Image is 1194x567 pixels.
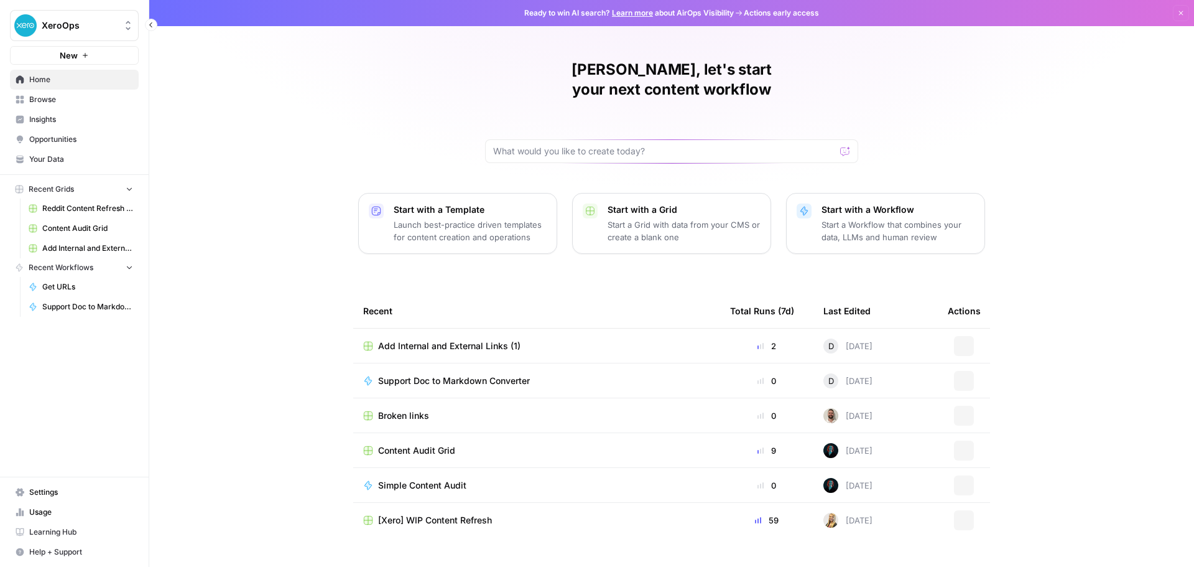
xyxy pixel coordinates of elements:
[29,262,93,273] span: Recent Workflows
[485,60,858,100] h1: [PERSON_NAME], let's start your next content workflow
[42,19,117,32] span: XeroOps
[823,408,838,423] img: zb84x8s0occuvl3br2ttumd0rm88
[823,294,871,328] div: Last Edited
[378,479,466,492] span: Simple Content Audit
[29,184,74,195] span: Recent Grids
[823,443,872,458] div: [DATE]
[608,218,761,243] p: Start a Grid with data from your CMS or create a blank one
[42,223,133,234] span: Content Audit Grid
[10,70,139,90] a: Home
[363,479,710,492] a: Simple Content Audit
[823,443,838,458] img: ilf5qirlu51qf7ak37srxb41cqxu
[378,410,429,422] span: Broken links
[10,46,139,65] button: New
[363,444,710,457] a: Content Audit Grid
[823,408,872,423] div: [DATE]
[10,482,139,502] a: Settings
[730,514,803,527] div: 59
[29,507,133,518] span: Usage
[823,478,872,493] div: [DATE]
[23,277,139,297] a: Get URLs
[10,110,139,129] a: Insights
[823,339,872,354] div: [DATE]
[10,542,139,562] button: Help + Support
[10,129,139,149] a: Opportunities
[823,513,872,528] div: [DATE]
[363,514,710,527] a: [Xero] WIP Content Refresh
[42,243,133,254] span: Add Internal and External Links (1)
[29,114,133,125] span: Insights
[786,193,985,254] button: Start with a WorkflowStart a Workflow that combines your data, LLMs and human review
[23,297,139,317] a: Support Doc to Markdown Converter
[29,527,133,538] span: Learning Hub
[823,478,838,493] img: ilf5qirlu51qf7ak37srxb41cqxu
[730,444,803,457] div: 9
[378,375,530,387] span: Support Doc to Markdown Converter
[744,7,819,19] span: Actions early access
[730,479,803,492] div: 0
[10,522,139,542] a: Learning Hub
[29,134,133,145] span: Opportunities
[493,145,835,157] input: What would you like to create today?
[42,281,133,293] span: Get URLs
[730,340,803,352] div: 2
[394,204,547,216] p: Start with a Template
[358,193,557,254] button: Start with a TemplateLaunch best-practice driven templates for content creation and operations
[29,154,133,165] span: Your Data
[524,7,734,19] span: Ready to win AI search? about AirOps Visibility
[29,546,133,558] span: Help + Support
[612,8,653,17] a: Learn more
[23,218,139,238] a: Content Audit Grid
[378,340,521,352] span: Add Internal and External Links (1)
[823,373,872,388] div: [DATE]
[948,294,981,328] div: Actions
[10,90,139,110] a: Browse
[10,502,139,522] a: Usage
[23,238,139,258] a: Add Internal and External Links (1)
[821,204,974,216] p: Start with a Workflow
[60,49,78,62] span: New
[10,149,139,169] a: Your Data
[42,301,133,312] span: Support Doc to Markdown Converter
[828,375,834,387] span: D
[363,410,710,422] a: Broken links
[14,14,37,37] img: XeroOps Logo
[363,375,710,387] a: Support Doc to Markdown Converter
[608,204,761,216] p: Start with a Grid
[572,193,771,254] button: Start with a GridStart a Grid with data from your CMS or create a blank one
[363,294,710,328] div: Recent
[10,258,139,277] button: Recent Workflows
[10,10,139,41] button: Workspace: XeroOps
[29,94,133,105] span: Browse
[42,203,133,214] span: Reddit Content Refresh - Single URL
[23,199,139,218] a: Reddit Content Refresh - Single URL
[821,218,974,243] p: Start a Workflow that combines your data, LLMs and human review
[378,514,492,527] span: [Xero] WIP Content Refresh
[363,340,710,352] a: Add Internal and External Links (1)
[29,487,133,498] span: Settings
[394,218,547,243] p: Launch best-practice driven templates for content creation and operations
[828,340,834,352] span: D
[730,410,803,422] div: 0
[730,375,803,387] div: 0
[823,513,838,528] img: ygsh7oolkwauxdw54hskm6m165th
[730,294,794,328] div: Total Runs (7d)
[378,444,455,457] span: Content Audit Grid
[10,180,139,199] button: Recent Grids
[29,74,133,85] span: Home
